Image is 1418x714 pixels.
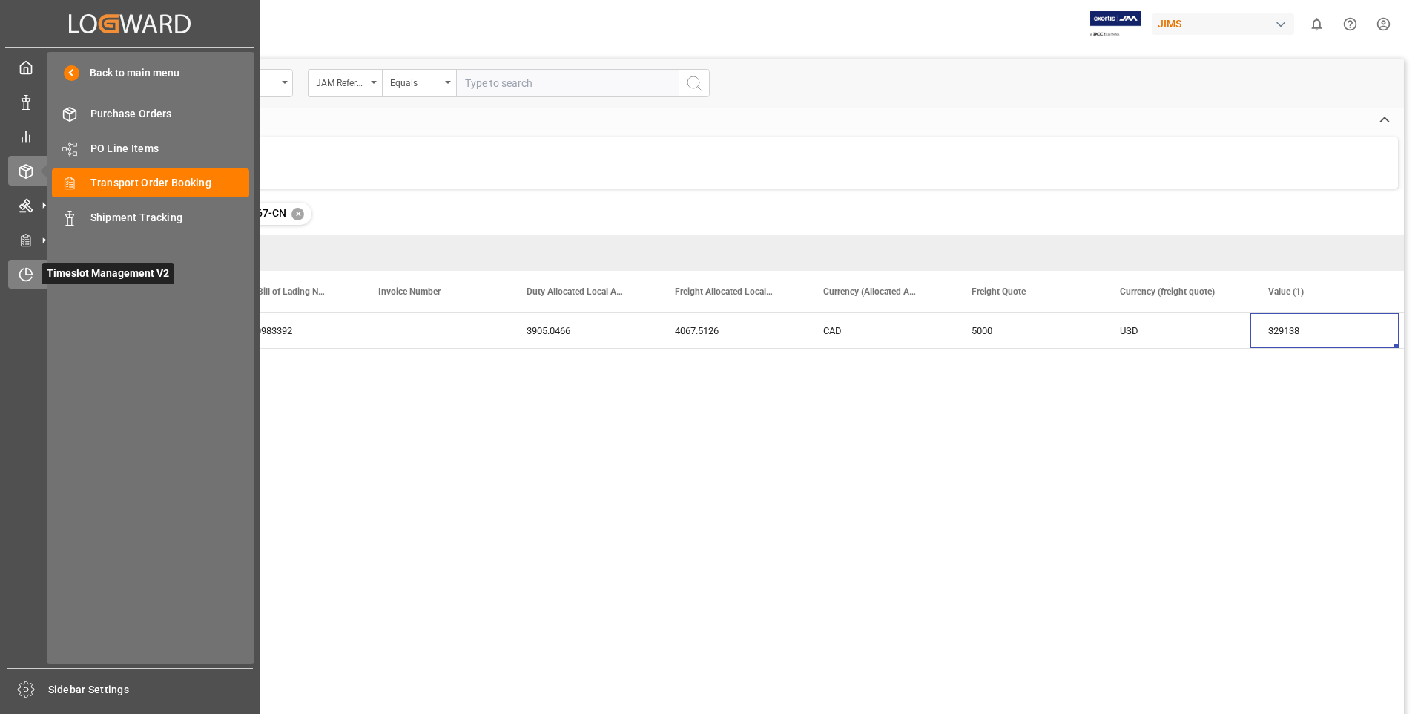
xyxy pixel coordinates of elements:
a: Purchase Orders [52,99,249,128]
button: Help Center [1333,7,1367,41]
img: Exertis%20JAM%20-%20Email%20Logo.jpg_1722504956.jpg [1090,11,1141,37]
span: Purchase Orders [90,106,250,122]
span: Value (1) [1268,286,1304,297]
span: Timeslot Management V2 [42,263,174,284]
span: House Bill of Lading Number [230,286,329,297]
div: 329138 [1250,313,1399,348]
div: 5000 [954,313,1102,348]
a: Data Management [8,87,251,116]
span: Back to main menu [79,65,179,81]
span: PO Line Items [90,141,250,157]
button: search button [679,69,710,97]
button: open menu [308,69,382,97]
span: Currency (Allocated Amounts) [823,286,923,297]
div: 3905.0466 [509,313,657,348]
a: Transport Order Booking [52,168,249,197]
button: JIMS [1152,10,1300,38]
span: Freight Allocated Local Amount [675,286,774,297]
div: CAD [805,313,954,348]
button: show 0 new notifications [1300,7,1333,41]
a: My Cockpit [8,53,251,82]
div: 147500983392 [212,313,360,348]
div: JIMS [1152,13,1294,35]
span: Transport Order Booking [90,175,250,191]
div: USD [1102,313,1250,348]
span: Sidebar Settings [48,682,254,698]
a: Timeslot Management V2Timeslot Management V2 [8,260,251,289]
a: PO Line Items [52,134,249,163]
div: JAM Reference Number [316,73,366,90]
span: Freight Quote [972,286,1026,297]
div: ✕ [291,208,304,220]
div: Equals [390,73,441,90]
span: Invoice Number [378,286,441,297]
span: Duty Allocated Local Amount [527,286,626,297]
div: 4067.5126 [657,313,805,348]
a: Shipment Tracking [52,203,249,232]
button: open menu [382,69,456,97]
span: Currency (freight quote) [1120,286,1215,297]
input: Type to search [456,69,679,97]
span: Shipment Tracking [90,210,250,226]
